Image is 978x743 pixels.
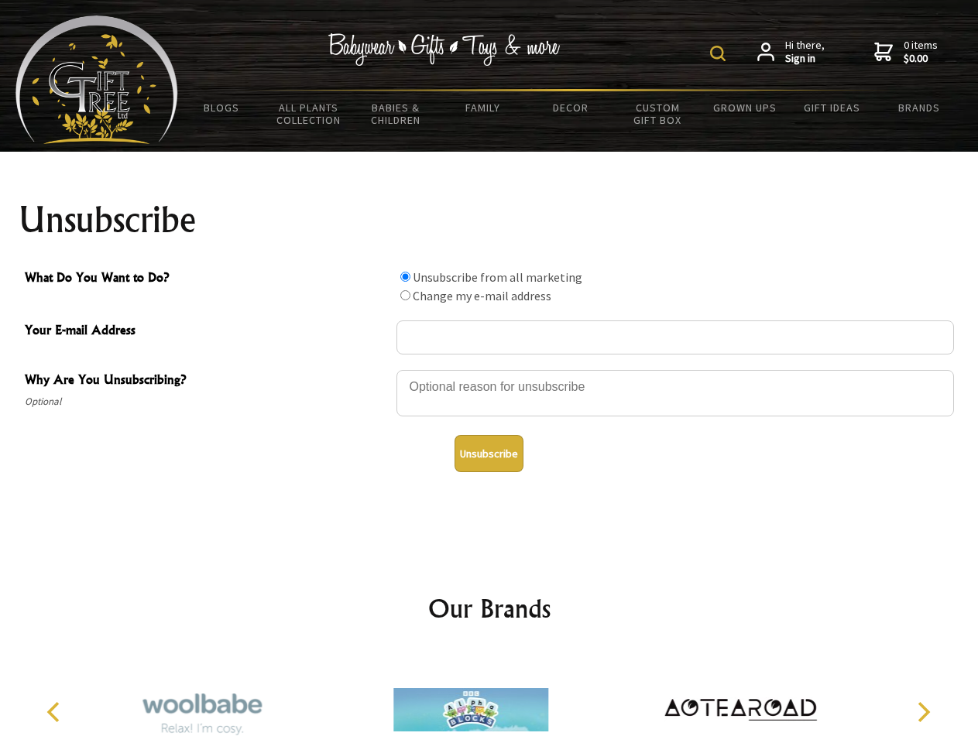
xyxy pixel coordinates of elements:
[39,695,73,729] button: Previous
[15,15,178,144] img: Babyware - Gifts - Toys and more...
[614,91,702,136] a: Custom Gift Box
[440,91,527,124] a: Family
[876,91,963,124] a: Brands
[413,269,582,285] label: Unsubscribe from all marketing
[874,39,938,66] a: 0 items$0.00
[266,91,353,136] a: All Plants Collection
[396,370,954,416] textarea: Why Are You Unsubscribing?
[904,38,938,66] span: 0 items
[527,91,614,124] a: Decor
[785,39,825,66] span: Hi there,
[25,320,389,343] span: Your E-mail Address
[396,320,954,354] input: Your E-mail Address
[904,52,938,66] strong: $0.00
[25,370,389,392] span: Why Are You Unsubscribing?
[757,39,825,66] a: Hi there,Sign in
[710,46,726,61] img: product search
[352,91,440,136] a: Babies & Children
[788,91,876,124] a: Gift Ideas
[785,52,825,66] strong: Sign in
[455,435,523,472] button: Unsubscribe
[906,695,940,729] button: Next
[25,392,389,411] span: Optional
[400,290,410,300] input: What Do You Want to Do?
[328,33,561,66] img: Babywear - Gifts - Toys & more
[178,91,266,124] a: BLOGS
[31,590,948,627] h2: Our Brands
[19,201,960,238] h1: Unsubscribe
[400,272,410,282] input: What Do You Want to Do?
[413,288,551,303] label: Change my e-mail address
[701,91,788,124] a: Grown Ups
[25,268,389,290] span: What Do You Want to Do?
